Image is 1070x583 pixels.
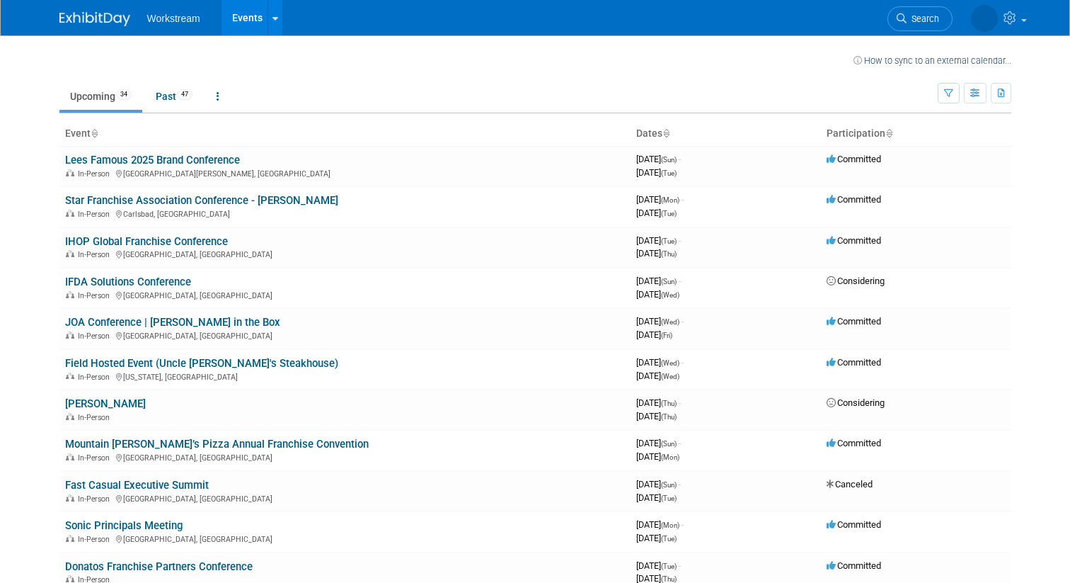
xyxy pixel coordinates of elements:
[66,210,74,217] img: In-Person Event
[661,291,679,299] span: (Wed)
[636,248,677,259] span: [DATE]
[636,411,677,421] span: [DATE]
[907,13,939,24] span: Search
[679,397,681,408] span: -
[636,438,681,448] span: [DATE]
[78,373,114,382] span: In-Person
[145,83,203,110] a: Past47
[661,413,677,421] span: (Thu)
[636,235,681,246] span: [DATE]
[636,329,672,340] span: [DATE]
[636,194,684,205] span: [DATE]
[66,169,74,176] img: In-Person Event
[65,167,625,179] div: [GEOGRAPHIC_DATA][PERSON_NAME], [GEOGRAPHIC_DATA]
[78,494,114,504] span: In-Person
[679,154,681,164] span: -
[661,481,677,489] span: (Sun)
[661,575,677,583] span: (Thu)
[66,535,74,542] img: In-Person Event
[65,451,625,463] div: [GEOGRAPHIC_DATA], [GEOGRAPHIC_DATA]
[827,154,881,164] span: Committed
[827,357,881,368] span: Committed
[661,521,679,529] span: (Mon)
[636,492,677,503] span: [DATE]
[65,316,280,329] a: JOA Conference | [PERSON_NAME] in the Box
[59,83,142,110] a: Upcoming34
[66,250,74,257] img: In-Person Event
[636,560,681,571] span: [DATE]
[681,316,684,327] span: -
[65,397,146,410] a: [PERSON_NAME]
[827,194,881,205] span: Committed
[65,438,369,451] a: Mountain [PERSON_NAME]’s Pizza Annual Franchise Convention
[827,519,881,530] span: Committed
[679,235,681,246] span: -
[65,235,228,248] a: IHOP Global Franchise Conference
[65,329,625,341] div: [GEOGRAPHIC_DATA], [GEOGRAPHIC_DATA]
[636,357,684,368] span: [DATE]
[661,400,677,407] span: (Thu)
[66,373,74,380] img: In-Person Event
[681,194,684,205] span: -
[78,250,114,259] span: In-Person
[661,494,677,502] span: (Tue)
[661,562,677,570] span: (Tue)
[65,492,625,504] div: [GEOGRAPHIC_DATA], [GEOGRAPHIC_DATA]
[661,196,679,204] span: (Mon)
[59,12,130,26] img: ExhibitDay
[661,332,672,339] span: (Fri)
[65,194,338,207] a: Star Franchise Association Conference - [PERSON_NAME]
[78,453,114,463] span: In-Person
[65,560,253,573] a: Donatos Franchise Partners Conference
[116,89,132,100] span: 34
[827,560,881,571] span: Committed
[66,291,74,298] img: In-Person Event
[631,122,821,146] th: Dates
[887,6,953,31] a: Search
[636,370,679,381] span: [DATE]
[91,128,98,139] a: Sort by Event Name
[78,291,114,300] span: In-Person
[636,519,684,530] span: [DATE]
[636,479,681,489] span: [DATE]
[827,316,881,327] span: Committed
[661,237,677,245] span: (Tue)
[681,519,684,530] span: -
[827,397,885,408] span: Considering
[679,438,681,448] span: -
[661,156,677,164] span: (Sun)
[177,89,192,100] span: 47
[65,370,625,382] div: [US_STATE], [GEOGRAPHIC_DATA]
[66,413,74,420] img: In-Person Event
[679,479,681,489] span: -
[661,453,679,461] span: (Mon)
[65,248,625,259] div: [GEOGRAPHIC_DATA], [GEOGRAPHIC_DATA]
[661,278,677,285] span: (Sun)
[66,453,74,460] img: In-Person Event
[66,575,74,582] img: In-Person Event
[681,357,684,368] span: -
[821,122,1011,146] th: Participation
[147,13,200,24] span: Workstream
[885,128,892,139] a: Sort by Participation Type
[636,533,677,543] span: [DATE]
[636,316,684,327] span: [DATE]
[661,359,679,367] span: (Wed)
[65,289,625,300] div: [GEOGRAPHIC_DATA], [GEOGRAPHIC_DATA]
[662,128,669,139] a: Sort by Start Date
[679,560,681,571] span: -
[636,397,681,408] span: [DATE]
[65,154,240,166] a: Lees Famous 2025 Brand Conference
[636,276,681,286] span: [DATE]
[636,154,681,164] span: [DATE]
[65,208,625,219] div: Carlsbad, [GEOGRAPHIC_DATA]
[65,533,625,544] div: [GEOGRAPHIC_DATA], [GEOGRAPHIC_DATA]
[636,167,677,178] span: [DATE]
[65,276,191,288] a: IFDA Solutions Conference
[65,357,338,370] a: Field Hosted Event (Uncle [PERSON_NAME]'s Steakhouse)
[661,210,677,217] span: (Tue)
[78,210,114,219] span: In-Person
[661,440,677,448] span: (Sun)
[827,276,885,286] span: Considering
[679,276,681,286] span: -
